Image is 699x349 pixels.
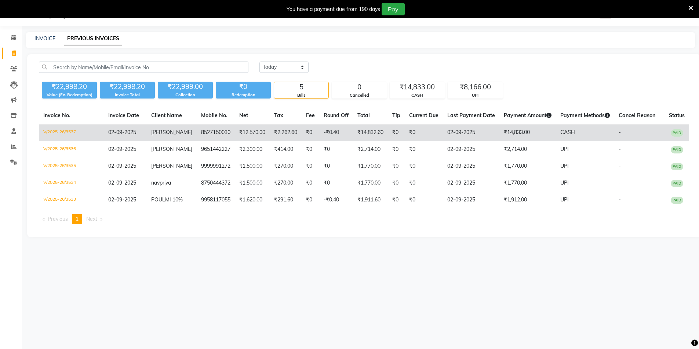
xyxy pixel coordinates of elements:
[39,214,689,224] nav: Pagination
[197,141,235,158] td: 9651442227
[39,192,104,208] td: V/2025-26/3533
[405,175,443,192] td: ₹0
[353,124,388,141] td: ₹14,832.60
[197,124,235,141] td: 8527150030
[409,112,438,119] span: Current Due
[216,92,271,98] div: Redemption
[39,124,104,141] td: V/2025-26/3537
[108,112,139,119] span: Invoice Date
[306,112,315,119] span: Fee
[235,192,270,208] td: ₹1,620.00
[270,141,302,158] td: ₹414.00
[158,82,213,92] div: ₹22,999.00
[448,82,502,92] div: ₹8,166.00
[619,112,655,119] span: Cancel Reason
[39,158,104,175] td: V/2025-26/3535
[39,141,104,158] td: V/2025-26/3536
[302,124,319,141] td: ₹0
[100,82,155,92] div: ₹22,998.20
[274,112,283,119] span: Tax
[332,82,386,92] div: 0
[302,192,319,208] td: ₹0
[76,216,79,222] span: 1
[353,192,388,208] td: ₹1,911.60
[353,158,388,175] td: ₹1,770.00
[560,112,610,119] span: Payment Methods
[332,92,386,99] div: Cancelled
[388,192,405,208] td: ₹0
[499,141,556,158] td: ₹2,714.00
[357,112,370,119] span: Total
[34,35,55,42] a: INVOICE
[560,129,575,135] span: CASH
[390,92,444,99] div: CASH
[405,141,443,158] td: ₹0
[671,129,683,137] span: PAID
[274,82,328,92] div: 5
[353,175,388,192] td: ₹1,770.00
[388,175,405,192] td: ₹0
[270,158,302,175] td: ₹270.00
[42,82,97,92] div: ₹22,998.20
[235,141,270,158] td: ₹2,300.00
[108,163,136,169] span: 02-09-2025
[443,175,499,192] td: 02-09-2025
[392,112,400,119] span: Tip
[619,129,621,135] span: -
[448,92,502,99] div: UPI
[108,146,136,152] span: 02-09-2025
[270,175,302,192] td: ₹270.00
[270,192,302,208] td: ₹291.60
[388,124,405,141] td: ₹0
[197,158,235,175] td: 9999991272
[239,112,248,119] span: Net
[619,196,621,203] span: -
[619,146,621,152] span: -
[319,141,353,158] td: ₹0
[235,175,270,192] td: ₹1,500.00
[388,141,405,158] td: ₹0
[619,179,621,186] span: -
[201,112,227,119] span: Mobile No.
[447,112,495,119] span: Last Payment Date
[443,192,499,208] td: 02-09-2025
[108,196,136,203] span: 02-09-2025
[504,112,551,119] span: Payment Amount
[443,158,499,175] td: 02-09-2025
[443,124,499,141] td: 02-09-2025
[151,129,192,135] span: [PERSON_NAME]
[42,92,97,98] div: Value (Ex. Redemption)
[39,62,248,73] input: Search by Name/Mobile/Email/Invoice No
[235,158,270,175] td: ₹1,500.00
[151,163,192,169] span: [PERSON_NAME]
[619,163,621,169] span: -
[216,82,271,92] div: ₹0
[302,158,319,175] td: ₹0
[671,146,683,153] span: PAID
[671,197,683,204] span: PAID
[560,146,569,152] span: UPI
[353,141,388,158] td: ₹2,714.00
[287,5,380,13] div: You have a payment due from 190 days
[405,124,443,141] td: ₹0
[151,112,182,119] span: Client Name
[560,179,569,186] span: UPI
[319,175,353,192] td: ₹0
[382,3,405,15] button: Pay
[405,192,443,208] td: ₹0
[324,112,349,119] span: Round Off
[499,158,556,175] td: ₹1,770.00
[197,192,235,208] td: 9958117055
[48,216,68,222] span: Previous
[669,112,685,119] span: Status
[274,92,328,99] div: Bills
[86,216,97,222] span: Next
[64,32,122,45] a: PREVIOUS INVOICES
[405,158,443,175] td: ₹0
[671,163,683,170] span: PAID
[43,112,70,119] span: Invoice No.
[151,146,192,152] span: [PERSON_NAME]
[560,196,569,203] span: UPI
[158,92,213,98] div: Collection
[499,124,556,141] td: ₹14,833.00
